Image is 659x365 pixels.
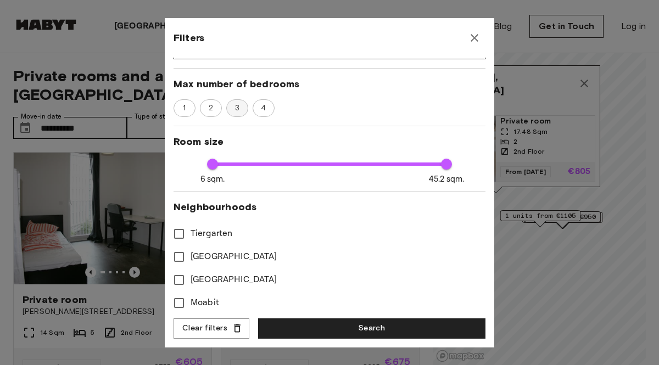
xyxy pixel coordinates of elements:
span: 1 [177,103,192,114]
div: 2 [200,99,222,117]
span: Max number of bedrooms [174,77,485,91]
span: 3 [229,103,245,114]
span: 6 sqm. [200,173,225,185]
span: 4 [255,103,272,114]
span: Filters [174,31,204,44]
button: Clear filters [174,318,249,339]
span: [GEOGRAPHIC_DATA] [191,273,277,287]
div: 1 [174,99,196,117]
button: Search [258,318,485,339]
div: 4 [253,99,275,117]
span: 45.2 sqm. [429,173,464,185]
span: [GEOGRAPHIC_DATA] [191,250,277,263]
div: 3 [226,99,248,117]
span: 2 [203,103,219,114]
span: Moabit [191,296,219,310]
span: Tiergarten [191,227,233,240]
span: Neighbourhoods [174,200,485,214]
span: Room size [174,135,485,148]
